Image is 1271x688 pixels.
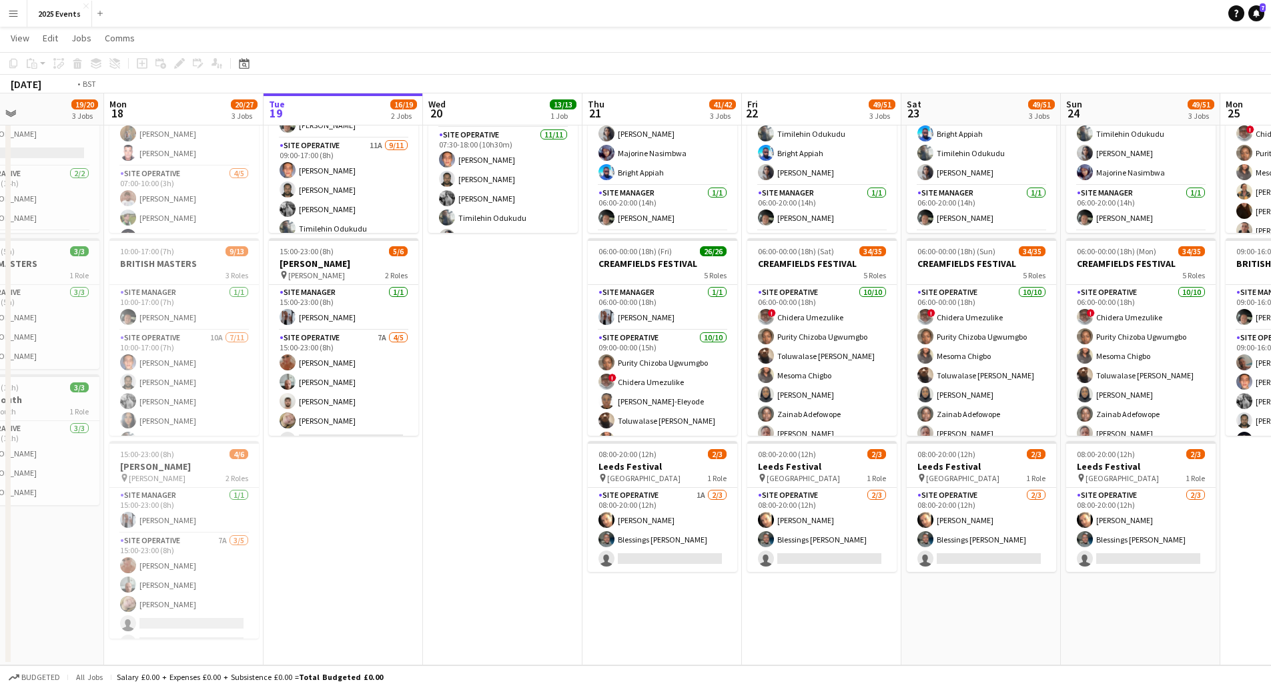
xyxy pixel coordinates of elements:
span: All jobs [73,672,105,682]
div: [DATE] [11,77,41,91]
div: BST [83,79,96,89]
div: Salary £0.00 + Expenses £0.00 + Subsistence £0.00 = [117,672,383,682]
button: 2025 Events [27,1,92,27]
span: Edit [43,32,58,44]
span: Jobs [71,32,91,44]
span: Budgeted [21,673,60,682]
span: View [11,32,29,44]
a: View [5,29,35,47]
span: Comms [105,32,135,44]
span: 7 [1260,3,1266,12]
a: Jobs [66,29,97,47]
button: Budgeted [7,670,62,685]
a: 7 [1248,5,1264,21]
a: Comms [99,29,140,47]
span: Total Budgeted £0.00 [299,672,383,682]
a: Edit [37,29,63,47]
